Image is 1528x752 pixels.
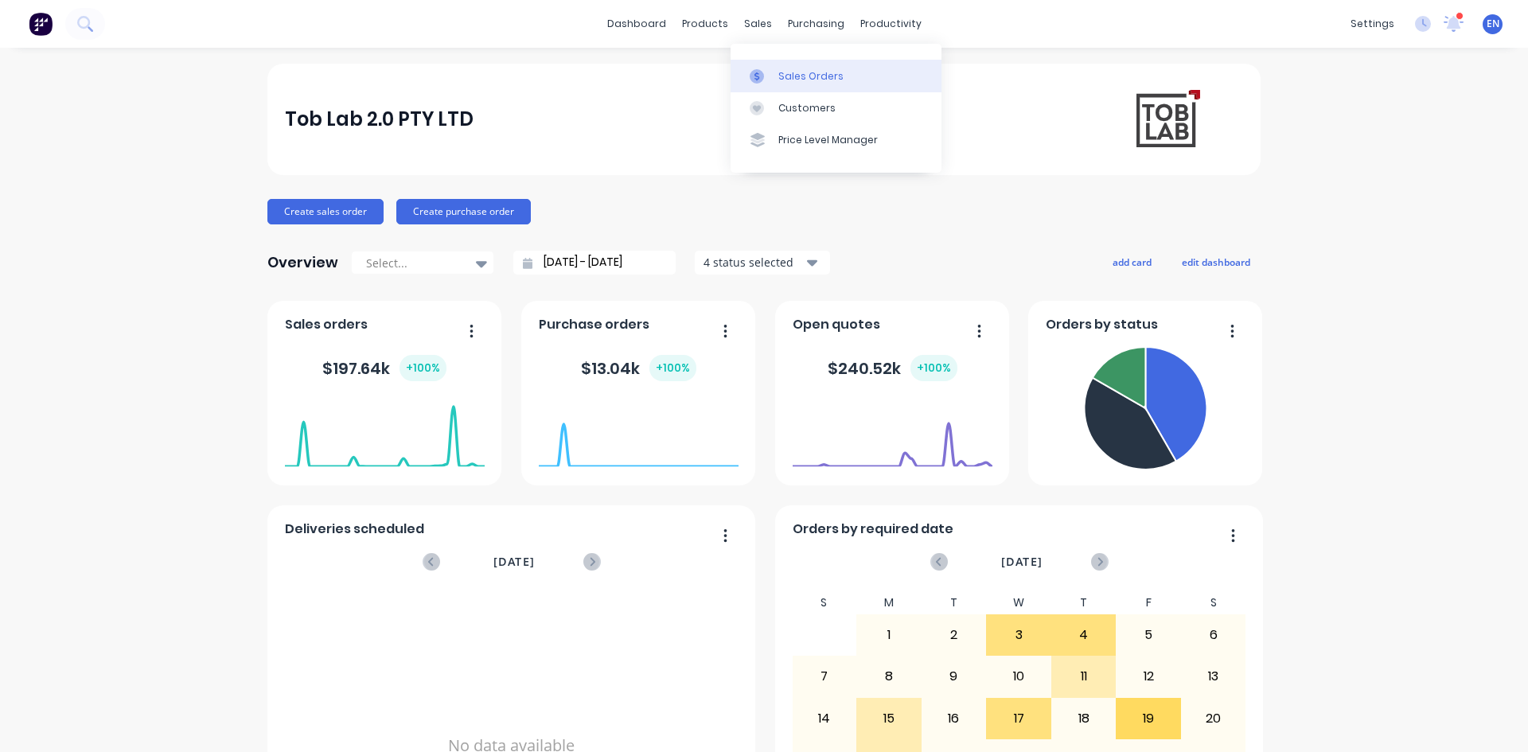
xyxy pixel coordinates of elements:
img: Tob Lab 2.0 PTY LTD [1132,86,1202,153]
div: S [792,591,857,614]
div: + 100 % [910,355,957,381]
button: Create sales order [267,199,384,224]
div: Customers [778,101,836,115]
div: sales [736,12,780,36]
div: Tob Lab 2.0 PTY LTD [285,103,474,135]
div: $ 13.04k [581,355,696,381]
div: 8 [857,657,921,696]
div: $ 240.52k [828,355,957,381]
div: 14 [793,699,856,738]
div: 11 [1052,657,1116,696]
span: Purchase orders [539,315,649,334]
div: 6 [1182,615,1245,655]
div: 17 [987,699,1050,738]
div: settings [1343,12,1402,36]
div: F [1116,591,1181,614]
a: dashboard [599,12,674,36]
div: 20 [1182,699,1245,738]
img: Factory [29,12,53,36]
button: add card [1102,251,1162,272]
a: Customers [731,92,941,124]
div: 7 [793,657,856,696]
div: productivity [852,12,930,36]
div: T [922,591,987,614]
div: 12 [1117,657,1180,696]
div: 10 [987,657,1050,696]
button: Create purchase order [396,199,531,224]
div: 13 [1182,657,1245,696]
div: 19 [1117,699,1180,738]
div: products [674,12,736,36]
button: 4 status selected [695,251,830,275]
div: 9 [922,657,986,696]
div: T [1051,591,1117,614]
span: Deliveries scheduled [285,520,424,539]
div: Sales Orders [778,69,844,84]
div: 5 [1117,615,1180,655]
div: 16 [922,699,986,738]
div: M [856,591,922,614]
div: Overview [267,247,338,279]
div: 3 [987,615,1050,655]
span: Orders by status [1046,315,1158,334]
span: EN [1487,17,1499,31]
div: W [986,591,1051,614]
div: 2 [922,615,986,655]
span: [DATE] [1001,553,1043,571]
div: purchasing [780,12,852,36]
div: S [1181,591,1246,614]
div: 18 [1052,699,1116,738]
div: + 100 % [649,355,696,381]
div: $ 197.64k [322,355,446,381]
div: 15 [857,699,921,738]
span: Open quotes [793,315,880,334]
span: Sales orders [285,315,368,334]
div: Price Level Manager [778,133,878,147]
a: Price Level Manager [731,124,941,156]
a: Sales Orders [731,60,941,92]
div: 4 [1052,615,1116,655]
div: 4 status selected [704,254,804,271]
span: [DATE] [493,553,535,571]
div: + 100 % [400,355,446,381]
button: edit dashboard [1171,251,1261,272]
div: 1 [857,615,921,655]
